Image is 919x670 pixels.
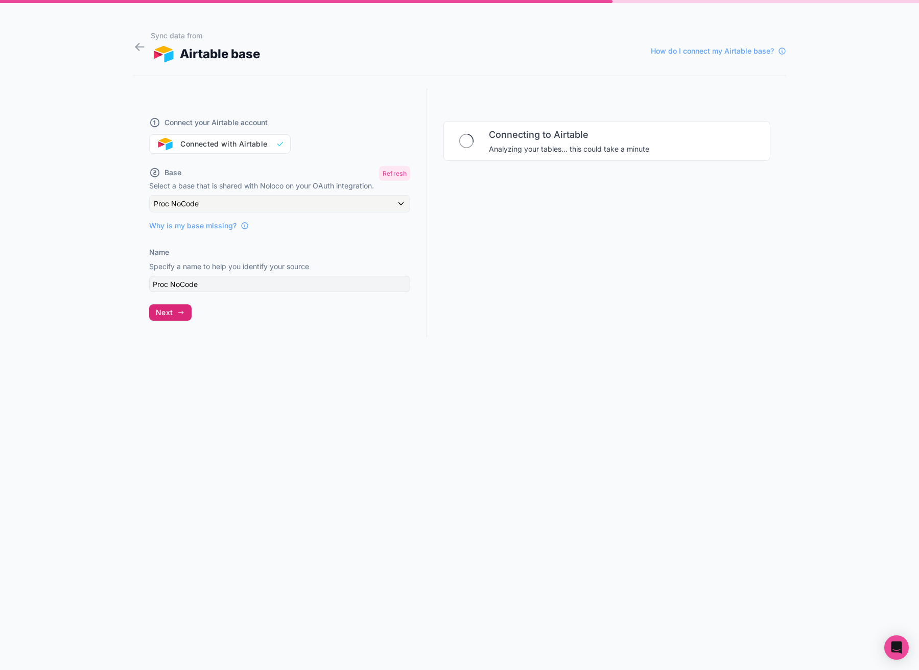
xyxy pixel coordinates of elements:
[156,308,173,317] span: Next
[489,144,649,154] span: Analyzing your tables... this could take a minute
[149,195,410,212] button: Proc NoCode
[149,181,410,191] p: Select a base that is shared with Noloco on your OAuth integration.
[149,304,192,321] button: Next
[379,166,410,181] button: Refresh
[154,199,199,209] span: Proc NoCode
[149,221,237,231] span: Why is my base missing?
[151,45,260,63] div: Airtable base
[164,167,181,178] span: Base
[651,46,786,56] a: How do I connect my Airtable base?
[151,31,260,41] h1: Sync data from
[884,635,909,660] div: Open Intercom Messenger
[164,117,268,128] span: Connect your Airtable account
[151,46,176,62] img: AIRTABLE
[489,128,649,142] span: Connecting to Airtable
[149,261,410,272] p: Specify a name to help you identify your source
[149,247,169,257] label: Name
[651,46,774,56] span: How do I connect my Airtable base?
[149,221,249,231] a: Why is my base missing?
